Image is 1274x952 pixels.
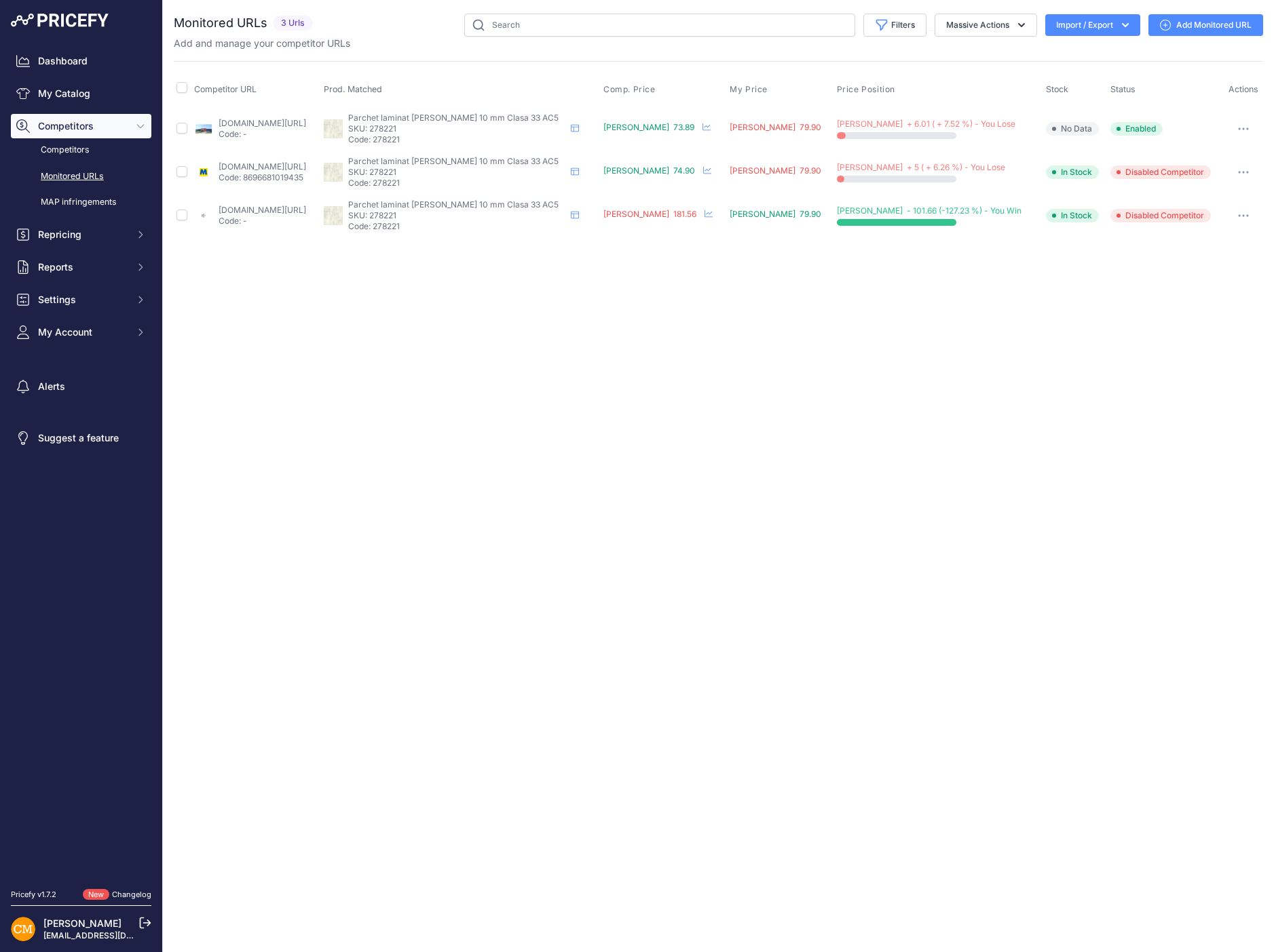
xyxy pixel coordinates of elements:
[1045,14,1140,36] button: Import / Export
[11,374,151,399] a: Alerts
[11,165,151,189] a: Monitored URLs
[11,49,151,873] nav: Sidebar
[730,84,768,95] span: My Price
[348,134,565,145] p: Code: 278221
[324,84,382,94] span: Prod. Matched
[194,84,257,94] span: Competitor URL
[11,889,56,900] div: Pricefy v1.7.2
[1229,84,1258,94] span: Actions
[43,917,121,929] a: [PERSON_NAME]
[11,222,151,247] button: Repricing
[837,119,1015,129] span: [PERSON_NAME] + 6.01 ( + 7.52 %) - You Lose
[348,156,559,166] span: Parchet laminat [PERSON_NAME] 10 mm Clasa 33 AC5
[603,84,656,95] span: Comp. Price
[219,118,306,128] a: [DOMAIN_NAME][URL]
[730,209,821,219] span: [PERSON_NAME] 79.90
[11,255,151,279] button: Reports
[11,287,151,312] button: Settings
[38,293,127,306] span: Settings
[219,129,306,140] p: Code: -
[603,84,658,95] button: Comp. Price
[43,930,185,940] a: [EMAIL_ADDRESS][DOMAIN_NAME]
[38,260,127,274] span: Reports
[38,119,127,133] span: Competitors
[603,209,696,219] span: [PERSON_NAME] 181.56
[1110,209,1211,222] span: Disabled Competitor
[730,122,821,132] span: [PERSON_NAME] 79.90
[38,325,127,339] span: My Account
[1148,14,1263,36] a: Add Monitored URL
[1046,209,1099,222] span: In Stock
[837,162,1005,172] span: [PERSON_NAME] + 5 ( + 6.26 %) - You Lose
[1046,165,1099,179] span: In Stock
[464,14,855,37] input: Search
[348,167,565,178] p: SKU: 278221
[348,199,559,210] span: Parchet laminat [PERSON_NAME] 10 mm Clasa 33 AC5
[935,14,1037,37] button: Massive Actions
[11,191,151,214] a: MAP infringements
[1046,122,1099,136] span: No Data
[11,81,151,106] a: My Catalog
[219,205,306,215] a: [DOMAIN_NAME][URL]
[174,37,350,50] p: Add and manage your competitor URLs
[348,123,565,134] p: SKU: 278221
[112,890,151,899] a: Changelog
[11,49,151,73] a: Dashboard
[11,320,151,344] button: My Account
[11,138,151,162] a: Competitors
[863,14,926,37] button: Filters
[1110,122,1163,136] span: Enabled
[83,889,109,900] span: New
[348,221,565,232] p: Code: 278221
[730,165,821,176] span: [PERSON_NAME] 79.90
[11,114,151,138] button: Competitors
[1110,165,1211,179] span: Disabled Competitor
[837,205,1022,216] span: [PERSON_NAME] - 101.66 (-127.23 %) - You Win
[348,210,565,221] p: SKU: 278221
[38,228,127,241] span: Repricing
[837,84,895,95] span: Price Position
[603,165,695,176] span: [PERSON_NAME] 74.90
[219,216,306,226] p: Code: -
[603,122,694,132] span: [PERSON_NAME] 73.89
[11,14,109,27] img: Pricefy Logo
[730,84,770,95] button: My Price
[348,178,565,189] p: Code: 278221
[11,426,151,450] a: Suggest a feature
[348,113,559,123] span: Parchet laminat [PERSON_NAME] 10 mm Clasa 33 AC5
[273,16,313,31] span: 3 Urls
[1110,84,1136,94] span: Status
[219,161,306,172] a: [DOMAIN_NAME][URL]
[219,172,306,183] p: Code: 8696681019435
[837,84,898,95] button: Price Position
[174,14,267,33] h2: Monitored URLs
[1046,84,1068,94] span: Stock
